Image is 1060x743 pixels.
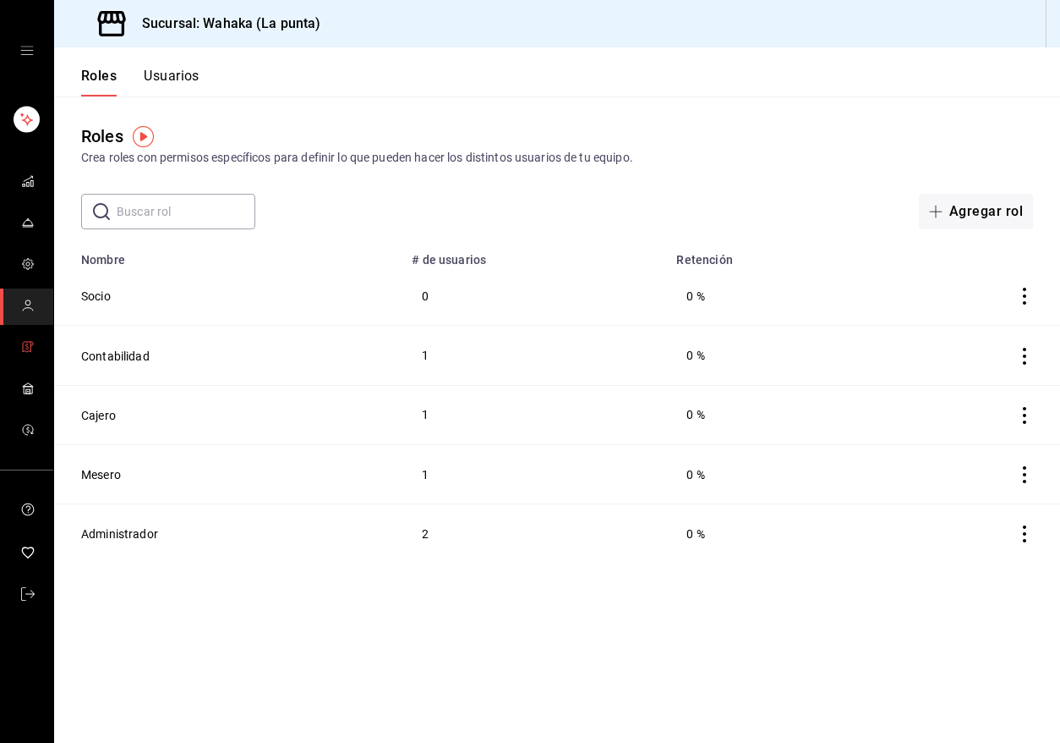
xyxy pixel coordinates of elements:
[81,68,117,96] button: Roles
[133,126,154,147] img: Tooltip marker
[402,385,666,444] td: 1
[81,407,116,424] button: Cajero
[128,14,321,34] h3: Sucursal: Wahaka (La punta)
[402,267,666,326] td: 0
[402,444,666,504] td: 1
[666,326,880,385] td: 0 %
[919,194,1033,229] button: Agregar rol
[666,504,880,564] td: 0 %
[81,149,1033,167] div: Crea roles con permisos específicos para definir lo que pueden hacer los distintos usuarios de tu...
[81,348,150,365] button: Contabilidad
[81,288,111,305] button: Socio
[81,124,123,149] div: Roles
[402,243,666,267] th: # de usuarios
[666,267,880,326] td: 0 %
[54,243,402,267] th: Nombre
[666,385,880,444] td: 0 %
[1016,466,1033,483] button: actions
[1016,407,1033,424] button: actions
[402,504,666,564] td: 2
[666,243,880,267] th: Retención
[117,195,255,228] input: Buscar rol
[81,526,158,542] button: Administrador
[666,444,880,504] td: 0 %
[1016,526,1033,542] button: actions
[144,68,199,96] button: Usuarios
[1016,348,1033,365] button: actions
[20,44,34,58] button: open drawer
[1016,288,1033,305] button: actions
[81,68,199,96] div: navigation tabs
[402,326,666,385] td: 1
[81,466,121,483] button: Mesero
